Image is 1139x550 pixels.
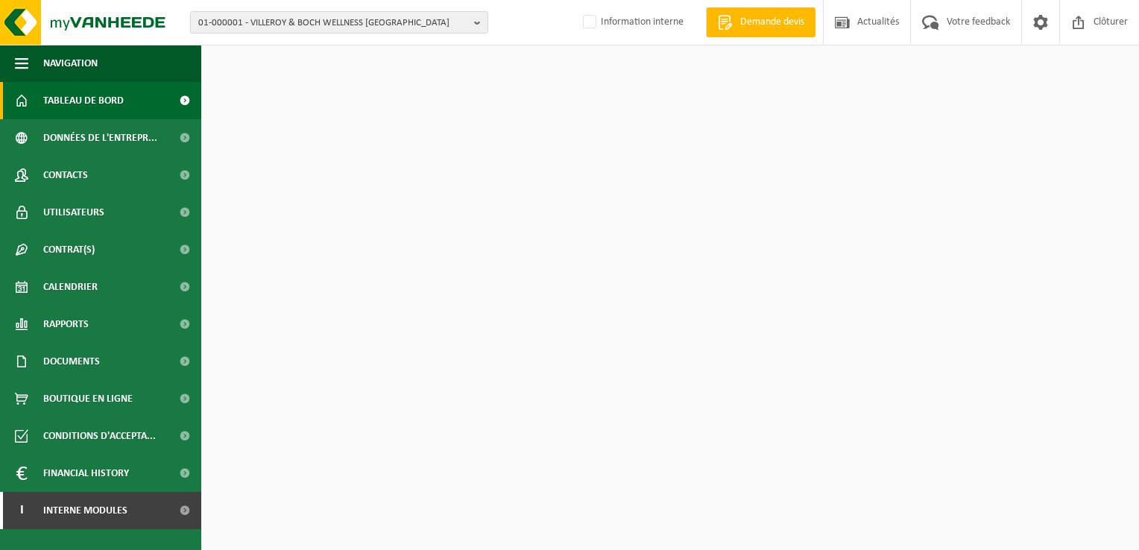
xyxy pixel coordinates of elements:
span: Données de l'entrepr... [43,119,157,157]
span: Tableau de bord [43,82,124,119]
button: 01-000001 - VILLEROY & BOCH WELLNESS [GEOGRAPHIC_DATA] [190,11,488,34]
span: I [15,492,28,529]
span: Navigation [43,45,98,82]
label: Information interne [580,11,684,34]
span: Contrat(s) [43,231,95,268]
span: Rapports [43,306,89,343]
span: Boutique en ligne [43,380,133,417]
span: Interne modules [43,492,127,529]
span: Documents [43,343,100,380]
span: Demande devis [736,15,808,30]
span: Financial History [43,455,129,492]
span: Conditions d'accepta... [43,417,156,455]
span: Contacts [43,157,88,194]
span: 01-000001 - VILLEROY & BOCH WELLNESS [GEOGRAPHIC_DATA] [198,12,468,34]
span: Calendrier [43,268,98,306]
a: Demande devis [706,7,815,37]
span: Utilisateurs [43,194,104,231]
